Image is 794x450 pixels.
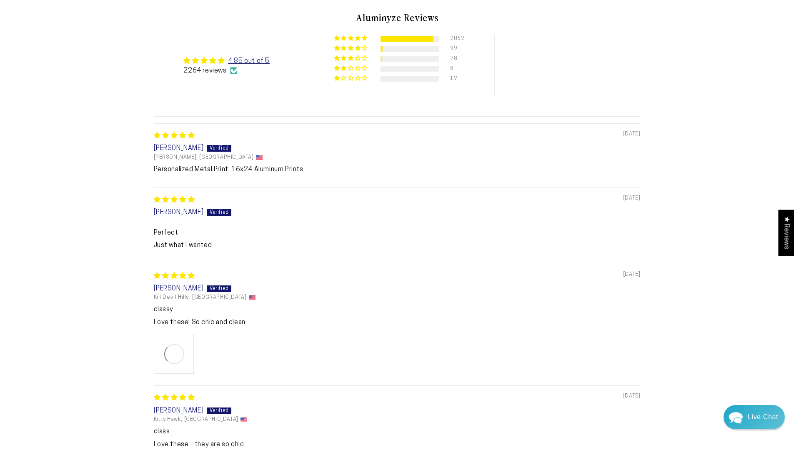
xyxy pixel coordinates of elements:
[183,56,269,66] div: Average rating is 4.85 stars
[154,209,204,216] span: [PERSON_NAME]
[623,130,641,138] span: [DATE]
[249,295,255,300] img: US
[450,56,460,62] div: 78
[228,58,270,65] a: 4.85 out of 5
[240,417,247,422] img: US
[154,165,641,174] p: Personalized Metal Print, 16x24 Aluminum Prints
[748,405,778,429] div: Contact Us Directly
[230,67,237,74] img: Verified Checkmark
[154,427,641,436] b: class
[154,334,194,374] a: Link to user picture 1
[450,66,460,72] div: 8
[450,36,460,42] div: 2062
[256,155,263,160] img: US
[154,440,641,449] p: Love these....they are so chic
[154,241,641,250] p: Just what I wanted
[623,271,641,278] span: [DATE]
[334,65,369,72] div: 0% (8) reviews with 2 star rating
[778,210,794,256] div: Click to open Judge.me floating reviews tab
[334,55,369,62] div: 3% (78) reviews with 3 star rating
[334,35,369,42] div: 91% (2062) reviews with 5 star rating
[154,285,204,292] span: [PERSON_NAME]
[334,75,369,82] div: 1% (17) reviews with 1 star rating
[154,273,195,280] span: 5 star review
[154,132,195,139] span: 5 star review
[623,392,641,400] span: [DATE]
[154,197,195,203] span: 5 star review
[154,154,254,161] span: [PERSON_NAME], [GEOGRAPHIC_DATA]
[154,294,247,301] span: Kill Devil Hills, [GEOGRAPHIC_DATA]
[154,416,238,423] span: Kitty Hawk, [GEOGRAPHIC_DATA]
[623,195,641,202] span: [DATE]
[154,395,195,401] span: 5 star review
[450,76,460,82] div: 17
[154,305,641,314] b: classy
[334,45,369,52] div: 4% (99) reviews with 4 star rating
[450,46,460,52] div: 99
[154,318,641,327] p: Love these! So chic and clean
[154,228,641,237] b: Perfect
[724,405,785,429] div: Chat widget toggle
[154,10,641,25] h2: Aluminyze Reviews
[183,66,269,75] div: 2264 reviews
[154,145,204,152] span: [PERSON_NAME]
[154,407,204,414] span: [PERSON_NAME]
